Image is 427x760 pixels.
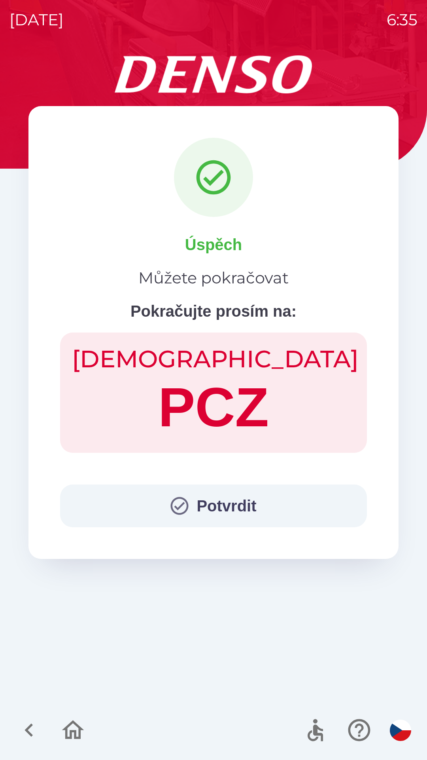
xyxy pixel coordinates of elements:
p: Pokračujte prosím na: [130,299,297,323]
p: Můžete pokračovat [138,266,289,290]
p: Úspěch [185,233,242,256]
p: 6:35 [387,8,418,32]
button: Potvrdit [60,484,367,527]
img: cs flag [390,720,411,741]
h1: PCZ [72,374,355,441]
p: [DATE] [9,8,64,32]
img: Logo [28,55,399,93]
h2: [DEMOGRAPHIC_DATA] [72,344,355,374]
